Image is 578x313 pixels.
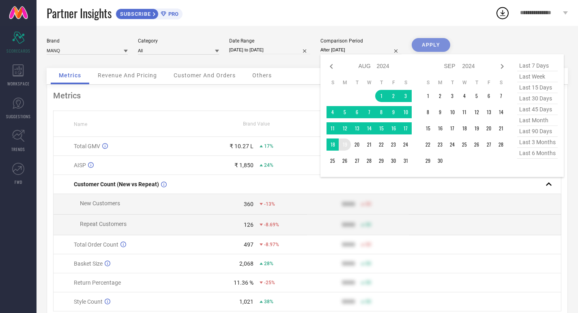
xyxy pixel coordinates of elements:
[458,138,471,151] td: Wed Sep 25 2024
[365,201,371,207] span: 50
[229,38,310,44] div: Date Range
[327,155,339,167] td: Sun Aug 25 2024
[471,138,483,151] td: Thu Sep 26 2024
[422,122,434,134] td: Sun Sep 15 2024
[264,280,275,285] span: -25%
[166,11,178,17] span: PRO
[239,298,254,305] div: 1,021
[234,279,254,286] div: 11.36 %
[471,79,483,86] th: Thursday
[495,6,510,20] div: Open download list
[7,81,30,87] span: WORKSPACE
[434,122,446,134] td: Mon Sep 16 2024
[11,146,25,152] span: TRENDS
[446,106,458,118] td: Tue Sep 10 2024
[98,72,157,79] span: Revenue And Pricing
[387,138,400,151] td: Fri Aug 23 2024
[483,122,495,134] td: Fri Sep 20 2024
[483,138,495,151] td: Fri Sep 27 2024
[351,122,363,134] td: Tue Aug 13 2024
[6,48,30,54] span: SCORECARDS
[495,79,507,86] th: Saturday
[116,6,183,19] a: SUBSCRIBEPRO
[339,79,351,86] th: Monday
[434,138,446,151] td: Mon Sep 23 2024
[363,106,375,118] td: Wed Aug 07 2024
[400,90,412,102] td: Sat Aug 03 2024
[342,201,355,207] div: 9999
[422,138,434,151] td: Sun Sep 22 2024
[264,162,273,168] span: 24%
[446,79,458,86] th: Tuesday
[264,242,279,247] span: -8.97%
[446,90,458,102] td: Tue Sep 03 2024
[400,138,412,151] td: Sat Aug 24 2024
[517,104,558,115] span: last 45 days
[517,60,558,71] span: last 7 days
[244,201,254,207] div: 360
[138,38,219,44] div: Category
[387,90,400,102] td: Fri Aug 02 2024
[365,242,371,247] span: 50
[363,79,375,86] th: Wednesday
[517,148,558,159] span: last 6 months
[320,38,402,44] div: Comparison Period
[434,79,446,86] th: Monday
[264,143,273,149] span: 17%
[422,79,434,86] th: Sunday
[244,241,254,248] div: 497
[387,155,400,167] td: Fri Aug 30 2024
[327,106,339,118] td: Sun Aug 04 2024
[342,241,355,248] div: 9999
[264,261,273,266] span: 28%
[327,138,339,151] td: Sun Aug 18 2024
[363,138,375,151] td: Wed Aug 21 2024
[327,122,339,134] td: Sun Aug 11 2024
[517,71,558,82] span: last week
[244,221,254,228] div: 126
[458,79,471,86] th: Wednesday
[483,79,495,86] th: Friday
[446,122,458,134] td: Tue Sep 17 2024
[517,82,558,93] span: last 15 days
[342,221,355,228] div: 9999
[375,90,387,102] td: Thu Aug 01 2024
[400,79,412,86] th: Saturday
[327,79,339,86] th: Sunday
[47,5,112,21] span: Partner Insights
[497,62,507,71] div: Next month
[339,155,351,167] td: Mon Aug 26 2024
[234,162,254,168] div: ₹ 1,850
[458,90,471,102] td: Wed Sep 04 2024
[342,260,355,267] div: 9999
[74,260,103,267] span: Basket Size
[365,280,371,285] span: 50
[483,90,495,102] td: Fri Sep 06 2024
[446,138,458,151] td: Tue Sep 24 2024
[74,241,118,248] span: Total Order Count
[264,299,273,304] span: 38%
[230,143,254,149] div: ₹ 10.27 L
[351,106,363,118] td: Tue Aug 06 2024
[351,138,363,151] td: Tue Aug 20 2024
[517,93,558,104] span: last 30 days
[434,106,446,118] td: Mon Sep 09 2024
[339,122,351,134] td: Mon Aug 12 2024
[400,122,412,134] td: Sat Aug 17 2024
[47,38,128,44] div: Brand
[59,72,81,79] span: Metrics
[422,155,434,167] td: Sun Sep 29 2024
[339,138,351,151] td: Mon Aug 19 2024
[495,90,507,102] td: Sat Sep 07 2024
[365,222,371,228] span: 50
[252,72,272,79] span: Others
[80,200,120,207] span: New Customers
[320,46,402,54] input: Select comparison period
[74,162,86,168] span: AISP
[375,79,387,86] th: Thursday
[375,122,387,134] td: Thu Aug 15 2024
[239,260,254,267] div: 2,068
[495,106,507,118] td: Sat Sep 14 2024
[375,106,387,118] td: Thu Aug 08 2024
[80,221,127,227] span: Repeat Customers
